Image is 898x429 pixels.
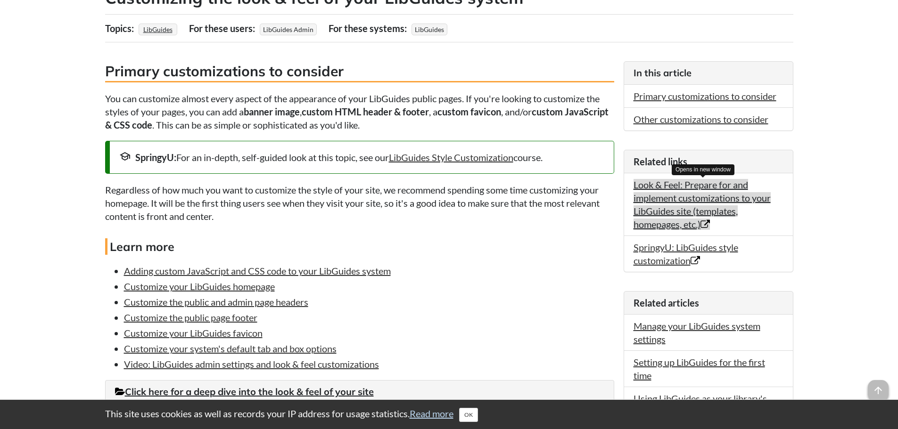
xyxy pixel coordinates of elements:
[302,106,429,117] strong: custom HTML header & footer
[115,386,374,397] a: Click here for a deep dive into the look & feel of your site
[124,296,308,308] a: Customize the public and admin page headers
[119,151,131,162] span: school
[124,281,275,292] a: Customize your LibGuides homepage
[244,106,300,117] strong: banner image
[389,152,513,163] a: LibGuides Style Customization
[124,312,257,323] a: Customize the public page footer
[105,183,614,223] p: Regardless of how much you want to customize the style of your site, we recommend spending some t...
[142,23,174,36] a: LibGuides
[124,265,391,276] a: Adding custom JavaScript and CSS code to your LibGuides system
[124,358,379,370] a: Video: LibGuides admin settings and look & feel customizations
[105,19,136,37] div: Topics:
[634,242,738,266] a: SpringyU: LibGuides style customization
[105,61,614,82] h3: Primary customizations to consider
[119,151,604,164] div: For an in-depth, self-guided look at this topic, see our course.
[634,297,699,308] span: Related articles
[96,407,803,422] div: This site uses cookies as well as records your IP address for usage statistics.
[260,24,317,35] span: LibGuides Admin
[634,90,776,102] a: Primary customizations to consider
[634,179,771,230] a: Look & Feel: Prepare for and implement customizations to your LibGuides site (templates, homepage...
[634,393,767,417] a: Using LibGuides as your library's website
[868,381,889,392] a: arrow_upward
[410,408,453,419] a: Read more
[634,356,765,381] a: Setting up LibGuides for the first time
[124,327,263,339] a: Customize your LibGuides favicon
[459,408,478,422] button: Close
[868,380,889,401] span: arrow_upward
[329,19,409,37] div: For these systems:
[189,19,257,37] div: For these users:
[412,24,447,35] span: LibGuides
[105,92,614,131] p: You can customize almost every aspect of the appearance of your LibGuides public pages. If you're...
[634,320,760,345] a: Manage your LibGuides system settings
[135,152,176,163] strong: SpringyU:
[437,106,501,117] strong: custom favicon
[634,113,768,125] a: Other customizations to consider
[105,238,614,255] h4: Learn more
[634,66,783,80] h3: In this article
[124,343,337,354] a: Customize your system's default tab and box options
[634,156,687,167] span: Related links
[672,164,734,175] div: Opens in new window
